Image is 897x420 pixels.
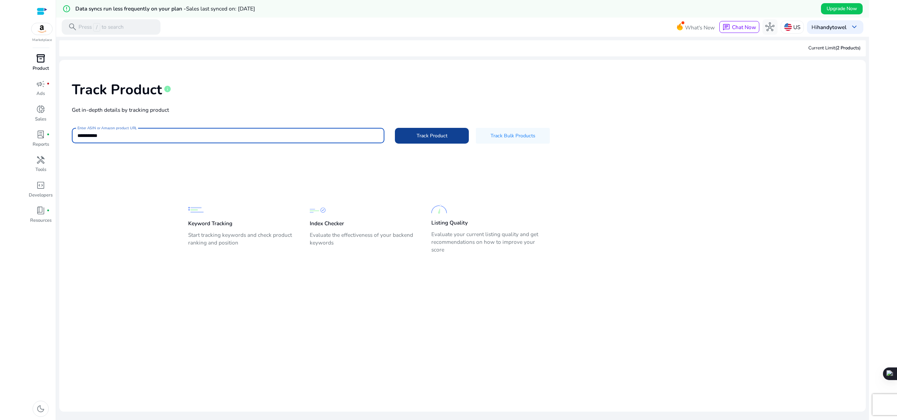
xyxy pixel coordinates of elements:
img: Keyword Tracking [188,202,204,218]
span: Track Bulk Products [491,132,535,139]
a: code_blocksDevelopers [28,179,53,205]
span: Sales last synced on: [DATE] [186,5,255,12]
img: amazon.svg [32,23,53,35]
span: fiber_manual_record [47,133,50,136]
span: handyman [36,156,45,165]
p: Index Checker [310,220,344,227]
p: US [793,21,800,33]
span: fiber_manual_record [47,82,50,85]
span: / [93,23,100,32]
p: Marketplace [32,37,52,43]
span: lab_profile [36,130,45,139]
a: lab_profilefiber_manual_recordReports [28,129,53,154]
p: Press to search [78,23,124,32]
h5: Data syncs run less frequently on your plan - [75,6,255,12]
span: Chat Now [732,23,756,31]
div: Current Limit ) [808,45,861,52]
p: Tools [35,166,46,173]
b: handytowel [817,23,847,31]
p: Evaluate your current listing quality and get recommendations on how to improve your score [431,230,539,254]
mat-label: Enter ASIN or Amazon product URL [77,125,137,130]
span: dark_mode [36,404,45,413]
button: Track Product [395,128,469,144]
span: code_blocks [36,181,45,190]
p: Evaluate the effectiveness of your backend keywords [310,231,417,253]
img: Index Checker [310,202,326,218]
h1: Track Product [72,82,162,98]
p: Reports [33,141,49,148]
span: (2 Products [835,45,859,51]
p: Hi [812,25,847,30]
span: chat [723,23,730,31]
span: campaign [36,80,45,89]
p: Listing Quality [431,219,468,227]
img: Listing Quality [431,201,447,217]
a: book_4fiber_manual_recordResources [28,205,53,230]
p: Resources [30,217,52,224]
a: inventory_2Product [28,53,53,78]
span: What's New [685,21,715,34]
a: donut_smallSales [28,103,53,129]
span: hub [765,22,774,32]
p: Sales [35,116,46,123]
mat-icon: error_outline [62,5,71,13]
span: info [164,85,171,93]
a: handymanTools [28,154,53,179]
span: Track Product [417,132,447,139]
span: keyboard_arrow_down [850,22,859,32]
span: inventory_2 [36,54,45,63]
p: Start tracking keywords and check product ranking and position [188,231,296,253]
p: Get in-depth details by tracking product [72,106,853,114]
img: us.svg [784,23,792,31]
button: Upgrade Now [821,3,863,14]
p: Product [33,65,49,72]
span: Upgrade Now [827,5,857,12]
button: hub [762,19,778,35]
span: fiber_manual_record [47,209,50,212]
button: Track Bulk Products [476,128,550,144]
span: search [68,22,77,32]
p: Ads [36,90,45,97]
p: Developers [29,192,53,199]
p: Keyword Tracking [188,220,232,227]
span: donut_small [36,105,45,114]
span: book_4 [36,206,45,215]
button: chatChat Now [719,21,759,33]
a: campaignfiber_manual_recordAds [28,78,53,103]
